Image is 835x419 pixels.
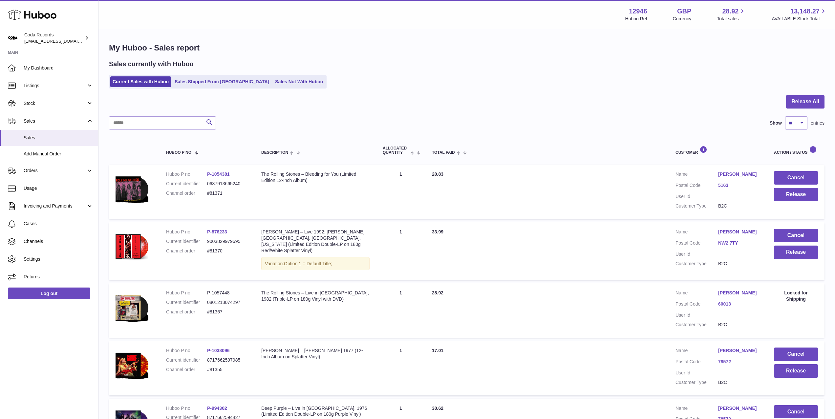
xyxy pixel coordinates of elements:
dd: #81370 [207,248,248,254]
dt: Name [675,405,718,413]
span: [EMAIL_ADDRESS][DOMAIN_NAME] [24,38,96,44]
a: P-1038096 [207,348,230,353]
h1: My Huboo - Sales report [109,43,824,53]
span: Sales [24,135,93,141]
dt: Name [675,171,718,179]
button: Cancel [774,405,818,419]
strong: GBP [677,7,691,16]
span: Sales [24,118,86,124]
dd: #81355 [207,367,248,373]
div: [PERSON_NAME] – [PERSON_NAME] 1977 (12-Inch Album on Splatter Vinyl) [261,348,370,360]
span: Orders [24,168,86,174]
dd: B2C [718,379,761,386]
div: Deep Purple – Live in [GEOGRAPHIC_DATA], 1976 (Limited Edition Double-LP on 180g Purple Vinyl) [261,405,370,418]
span: Channels [24,238,93,245]
button: Cancel [774,171,818,185]
dd: #81371 [207,190,248,196]
span: Total paid [432,150,455,155]
dt: Current identifier [166,181,207,187]
a: P-994302 [207,406,227,411]
span: AVAILABLE Stock Total [772,16,827,22]
span: Description [261,150,288,155]
dt: User Id [675,312,718,318]
img: 129461742542269.png [116,348,148,383]
a: P-1054381 [207,171,230,177]
span: 17.01 [432,348,443,353]
img: haz@pcatmedia.com [8,33,18,43]
button: Release [774,188,818,201]
strong: 12946 [629,7,647,16]
dt: User Id [675,193,718,200]
dd: 9003829979695 [207,238,248,245]
span: Listings [24,83,86,89]
span: 20.83 [432,171,443,177]
span: 33.99 [432,229,443,234]
span: 30.62 [432,406,443,411]
span: Usage [24,185,93,191]
a: NW2 7TY [718,240,761,246]
a: 13,148.27 AVAILABLE Stock Total [772,7,827,22]
dt: User Id [675,370,718,376]
a: Sales Shipped From [GEOGRAPHIC_DATA] [172,76,271,87]
span: 28.92 [722,7,739,16]
span: Settings [24,256,93,262]
div: Currency [673,16,692,22]
div: The Rolling Stones – Bleeding for You (Limited Edition 12-Inch Album) [261,171,370,184]
dt: Huboo P no [166,229,207,235]
span: Stock [24,100,86,107]
a: [PERSON_NAME] [718,405,761,411]
img: 129461755071786.png [116,171,148,207]
button: Release All [786,95,824,109]
dd: 0801213074297 [207,299,248,306]
td: 1 [376,341,425,395]
dt: Postal Code [675,301,718,309]
td: 1 [376,283,425,338]
dt: Huboo P no [166,171,207,177]
button: Release [774,364,818,378]
dt: Customer Type [675,203,718,209]
dt: Channel order [166,367,207,373]
dt: Postal Code [675,359,718,367]
span: ALLOCATED Quantity [383,146,409,155]
span: Total sales [717,16,746,22]
a: [PERSON_NAME] [718,229,761,235]
dt: Current identifier [166,299,207,306]
button: Release [774,246,818,259]
dt: Name [675,229,718,237]
a: P-876233 [207,229,227,234]
span: 28.92 [432,290,443,295]
a: Sales Not With Huboo [273,76,325,87]
dt: Channel order [166,190,207,196]
dt: Customer Type [675,322,718,328]
dd: B2C [718,203,761,209]
dd: #81367 [207,309,248,315]
button: Cancel [774,348,818,361]
dd: P-1057448 [207,290,248,296]
a: Current Sales with Huboo [110,76,171,87]
dt: Postal Code [675,240,718,248]
a: [PERSON_NAME] [718,348,761,354]
span: entries [811,120,824,126]
dd: 8717662597985 [207,357,248,363]
span: Huboo P no [166,150,191,155]
dt: Name [675,348,718,355]
a: Log out [8,288,90,299]
dt: Huboo P no [166,290,207,296]
dt: Postal Code [675,182,718,190]
div: [PERSON_NAME] – Live 1992: [PERSON_NAME][GEOGRAPHIC_DATA], [GEOGRAPHIC_DATA], [US_STATE] (Limited... [261,229,370,254]
td: 1 [376,165,425,219]
span: Invoicing and Payments [24,203,86,209]
span: My Dashboard [24,65,93,71]
dd: B2C [718,322,761,328]
dd: 0637913665240 [207,181,248,187]
a: 5163 [718,182,761,189]
a: 28.92 Total sales [717,7,746,22]
div: Variation: [261,257,370,270]
dt: Channel order [166,248,207,254]
h2: Sales currently with Huboo [109,60,194,69]
div: Coda Records [24,32,83,44]
dt: Customer Type [675,261,718,267]
label: Show [770,120,782,126]
td: 1 [376,222,425,280]
dt: Current identifier [166,238,207,245]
